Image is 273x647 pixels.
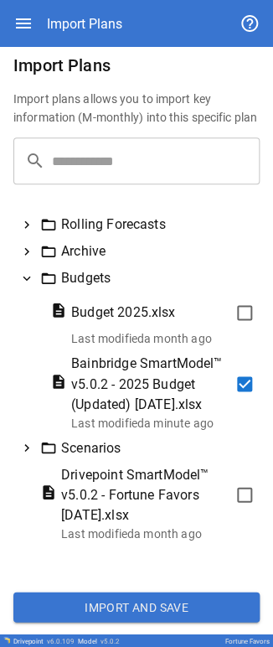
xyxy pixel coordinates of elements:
[13,91,260,127] h6: Import plans allows you to import key information (M-monthly) into this specific plan
[13,52,260,79] h6: Import Plans
[40,268,253,288] div: Budgets
[78,637,120,644] div: Model
[61,525,253,541] p: Last modified a month ago
[71,303,175,323] span: Budget 2025.xlsx
[13,637,75,644] div: Drivepoint
[40,241,253,261] div: Archive
[100,637,120,644] span: v 5.0.2
[71,414,253,431] p: Last modified a minute ago
[71,330,253,347] p: Last modified a month ago
[47,637,75,644] span: v 6.0.109
[47,16,122,32] div: Import Plans
[25,151,45,171] span: search
[61,464,227,525] span: Drivepoint SmartModel™ v5.0.2 - Fortune Favors [DATE].xlsx
[225,637,270,644] div: Fortune Favors
[40,437,253,458] div: Scenarios
[3,636,10,643] img: Drivepoint
[71,354,227,414] span: Bainbridge SmartModel™ v5.0.2 - 2025 Budget (Updated) [DATE].xlsx
[40,215,253,235] div: Rolling Forecasts
[13,592,260,622] button: Import and Save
